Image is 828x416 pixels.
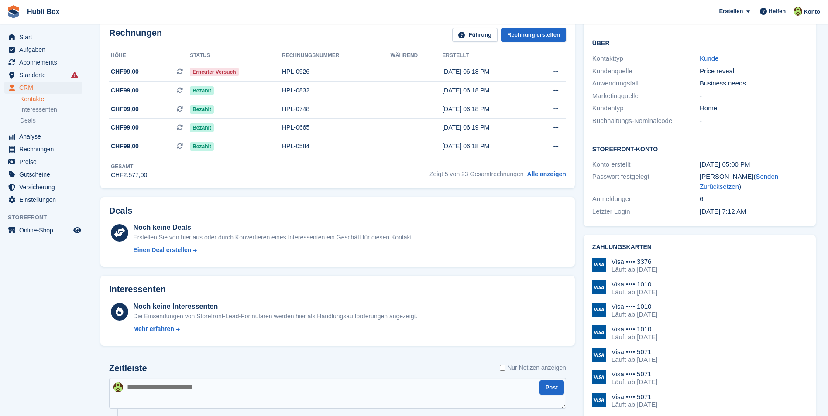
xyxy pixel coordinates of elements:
img: Visa Logo [592,303,606,317]
div: Läuft ab [DATE] [612,310,658,318]
div: Die Einsendungen von Storefront-Lead-Formularen werden hier als Handlungsaufforderungen angezeigt. [133,312,417,321]
h2: Zeitleiste [109,363,147,373]
a: menu [4,69,82,81]
span: Interessenten [20,106,57,114]
div: Price reveal [700,66,807,76]
div: Läuft ab [DATE] [612,378,658,386]
th: Status [190,49,282,63]
div: Noch keine Interessenten [133,301,417,312]
div: Passwort festgelegt [592,172,700,191]
span: Deals [20,116,36,125]
div: Visa •••• 5071 [612,393,658,401]
span: Rechnungen [19,143,72,155]
div: [PERSON_NAME] [700,172,807,191]
h2: Rechnungen [109,28,162,42]
i: Es sind Fehler bei der Synchronisierung von Smart-Einträgen aufgetreten [71,72,78,78]
span: Aufgaben [19,44,72,56]
div: - [700,116,807,126]
a: Vorschau-Shop [72,225,82,235]
div: Home [700,103,807,113]
span: Erneuter Versuch [190,68,238,76]
span: Konto [804,7,820,16]
img: Visa Logo [592,280,606,294]
span: CHF99,00 [111,86,139,95]
a: Hubli Box [24,4,63,19]
span: CHF99,00 [111,142,139,151]
div: Visa •••• 1010 [612,303,658,310]
div: Business needs [700,78,807,89]
div: Konto erstellt [592,160,700,170]
a: Rechnung erstellen [501,28,566,42]
span: ( ) [700,173,778,190]
div: Läuft ab [DATE] [612,333,658,341]
a: menu [4,130,82,143]
div: Letzter Login [592,207,700,217]
div: Läuft ab [DATE] [612,266,658,273]
div: HPL-0926 [282,67,391,76]
span: Helfen [769,7,786,16]
a: menu [4,44,82,56]
a: menu [4,181,82,193]
span: CHF99,00 [111,123,139,132]
div: [DATE] 06:18 PM [442,86,531,95]
label: Nur Notizen anzeigen [500,363,566,372]
div: HPL-0832 [282,86,391,95]
a: Kunde [700,55,718,62]
img: Visa Logo [592,348,606,362]
span: CHF99,00 [111,67,139,76]
div: Läuft ab [DATE] [612,288,658,296]
span: Bezahlt [190,86,214,95]
span: CRM [19,82,72,94]
a: menu [4,31,82,43]
a: Einen Deal erstellen [133,246,413,255]
span: Preise [19,156,72,168]
div: Visa •••• 1010 [612,280,658,288]
h2: Storefront-Konto [592,144,807,153]
th: Während [391,49,443,63]
div: Erstellen Sie von hier aus oder durch Konvertieren eines Interessenten ein Geschäft für diesen Ko... [133,233,413,242]
div: Visa •••• 1010 [612,325,658,333]
span: Storefront [8,213,87,222]
div: CHF2.577,00 [111,170,147,180]
a: menu [4,168,82,181]
div: Visa •••• 5071 [612,370,658,378]
a: Führung [452,28,498,42]
span: Start [19,31,72,43]
th: Rechnungsnummer [282,49,391,63]
div: Buchhaltungs-Nominalcode [592,116,700,126]
span: Versicherung [19,181,72,193]
a: menu [4,156,82,168]
div: Visa •••• 5071 [612,348,658,356]
div: Anwendungsfall [592,78,700,89]
h2: Zahlungskarten [592,244,807,251]
th: Höhe [109,49,190,63]
span: Erstellen [719,7,743,16]
div: Einen Deal erstellen [133,246,191,255]
a: menu [4,194,82,206]
div: Marketingquelle [592,91,700,101]
span: Online-Shop [19,224,72,236]
div: - [700,91,807,101]
span: Bezahlt [190,142,214,151]
div: [DATE] 06:19 PM [442,123,531,132]
a: Kontakte [20,95,82,103]
div: Mehr erfahren [133,324,174,334]
th: Erstellt [442,49,531,63]
a: menu [4,143,82,155]
h2: Deals [109,206,132,216]
div: [DATE] 05:00 PM [700,160,807,170]
img: Visa Logo [592,370,606,384]
div: [DATE] 06:18 PM [442,142,531,151]
div: Gesamt [111,163,147,170]
span: Abonnements [19,56,72,68]
span: Einstellungen [19,194,72,206]
a: Deals [20,116,82,125]
span: CHF99,00 [111,105,139,114]
span: Zeigt 5 von 23 Gesamtrechnungen [429,170,524,177]
span: Analyse [19,130,72,143]
a: Alle anzeigen [527,170,566,177]
div: 6 [700,194,807,204]
span: Bezahlt [190,105,214,114]
div: Noch keine Deals [133,222,413,233]
img: Visa Logo [592,393,606,407]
